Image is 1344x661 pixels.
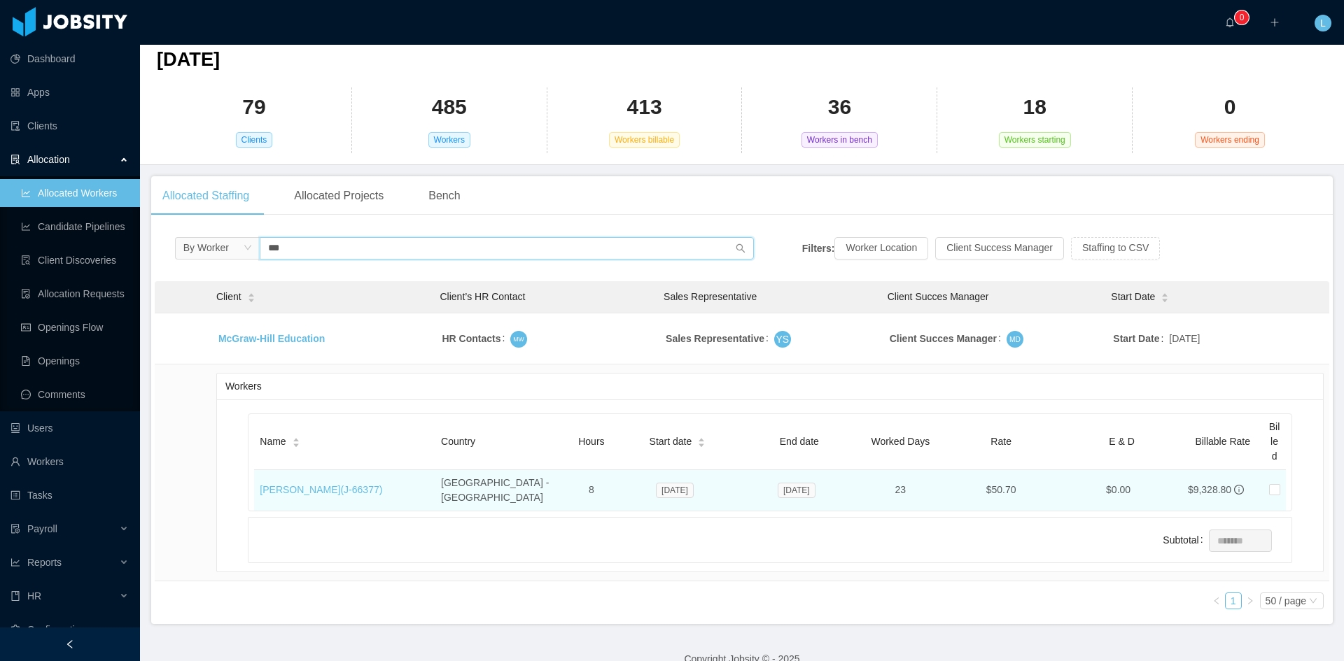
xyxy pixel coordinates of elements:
li: Previous Page [1208,592,1225,609]
a: 1 [1226,593,1241,609]
div: 50 / page [1266,593,1306,609]
h2: 79 [242,93,265,122]
td: $50.70 [941,470,1061,511]
a: icon: line-chartCandidate Pipelines [21,213,129,241]
input: Subtotal [1210,530,1271,551]
span: YS [776,331,790,348]
div: Sort [247,291,255,301]
i: icon: caret-down [1161,297,1169,301]
span: Client Succes Manager [888,291,989,302]
a: icon: profileTasks [10,481,129,509]
span: Hours [578,436,604,447]
div: Bench [417,176,471,215]
i: icon: solution [10,155,20,164]
a: icon: pie-chartDashboard [10,45,129,73]
strong: Sales Representative [666,333,764,344]
span: Configuration [27,624,85,635]
span: Workers starting [999,132,1071,148]
span: [DATE] [778,483,815,498]
a: icon: file-doneAllocation Requests [21,280,129,308]
i: icon: caret-down [247,297,255,301]
i: icon: caret-down [698,441,706,446]
span: Start Date [1111,290,1155,304]
i: icon: setting [10,625,20,634]
td: 8 [566,470,617,511]
i: icon: caret-up [247,292,255,296]
td: [GEOGRAPHIC_DATA] - [GEOGRAPHIC_DATA] [435,470,566,511]
div: Sort [292,436,300,446]
a: icon: appstoreApps [10,78,129,106]
a: icon: idcardOpenings Flow [21,313,129,341]
i: icon: file-protect [10,524,20,534]
span: Workers [428,132,470,148]
span: Workers billable [609,132,680,148]
i: icon: bell [1225,17,1235,27]
td: 23 [860,470,941,511]
i: icon: left [1212,597,1221,605]
span: Billable Rate [1195,436,1250,447]
span: [DATE] [656,483,694,498]
span: MD [1009,333,1021,345]
span: End date [780,436,819,447]
div: Allocated Staffing [151,176,260,215]
div: Workers [225,374,1315,399]
span: Worked Days [871,436,930,447]
button: Worker Location [834,237,928,260]
h2: 36 [828,93,851,122]
h2: 413 [627,93,662,122]
i: icon: line-chart [10,557,20,567]
i: icon: caret-down [292,441,300,446]
div: Sort [697,436,706,446]
span: $0.00 [1106,484,1130,495]
a: icon: auditClients [10,112,129,140]
button: Staffing to CSV [1071,237,1160,260]
i: icon: book [10,591,20,601]
span: Workers in bench [801,132,878,148]
i: icon: down [244,243,252,253]
label: Subtotal [1163,534,1208,546]
i: icon: down [1309,597,1317,606]
span: HR [27,590,41,602]
strong: Filters: [802,242,835,253]
span: Clients [236,132,273,148]
i: icon: plus [1270,17,1280,27]
span: Client [216,290,241,304]
div: By Worker [183,237,229,258]
i: icon: caret-up [698,436,706,441]
strong: Start Date [1113,333,1159,344]
a: McGraw-Hill Education [218,333,325,344]
i: icon: search [736,243,745,253]
span: Reports [27,557,62,568]
span: Start date [650,434,692,449]
span: Sales Representative [664,291,757,302]
button: Client Success Manager [935,237,1064,260]
li: Next Page [1242,592,1259,609]
span: Payroll [27,523,57,534]
span: Rate [990,436,1011,447]
div: Sort [1161,291,1169,301]
div: Allocated Projects [283,176,395,215]
a: [PERSON_NAME](J-66377) [260,484,382,495]
div: $9,328.80 [1188,483,1231,497]
span: Name [260,434,286,449]
a: icon: userWorkers [10,448,129,476]
a: icon: line-chartAllocated Workers [21,179,129,207]
strong: HR Contacts [442,333,501,344]
sup: 0 [1235,10,1249,24]
span: Country [441,436,475,447]
a: icon: file-textOpenings [21,347,129,375]
a: icon: robotUsers [10,414,129,442]
span: Allocation [27,154,70,165]
i: icon: right [1246,597,1254,605]
span: [DATE] [1169,332,1200,346]
li: 1 [1225,592,1242,609]
span: Workers ending [1195,132,1265,148]
span: info-circle [1234,485,1244,495]
span: [DATE] [157,48,220,70]
h2: 485 [432,93,467,122]
h2: 0 [1224,93,1236,122]
h2: 18 [1023,93,1046,122]
a: icon: messageComments [21,381,129,408]
strong: Client Succes Manager [890,333,997,344]
i: icon: caret-up [1161,292,1169,296]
